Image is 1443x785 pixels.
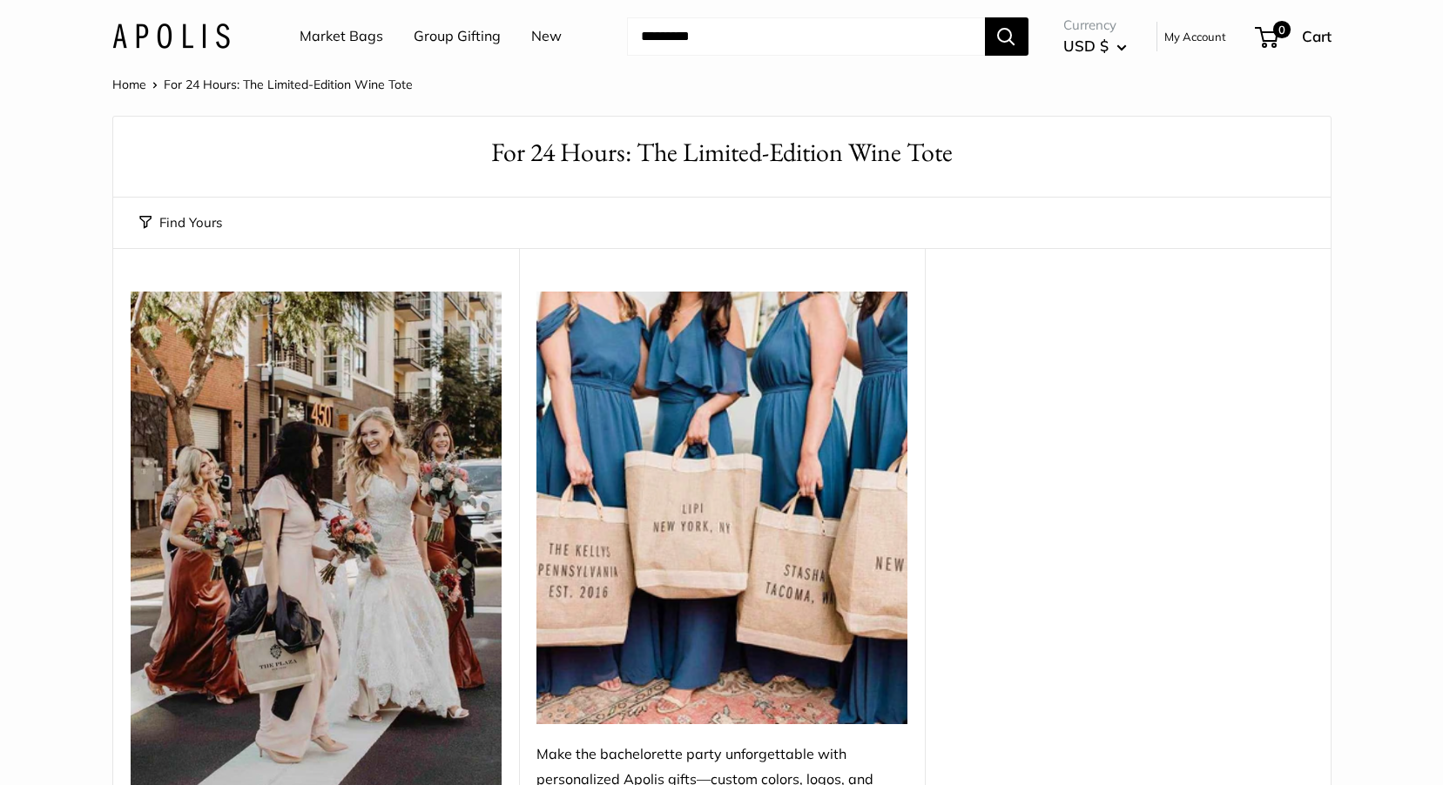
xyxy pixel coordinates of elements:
[131,292,502,785] img: Celebrate their big day with personalized Apolis Market Bag—customized with names or colors for a...
[414,23,501,50] a: Group Gifting
[1257,23,1332,50] a: 0 Cart
[164,77,413,92] span: For 24 Hours: The Limited-Edition Wine Tote
[112,23,230,49] img: Apolis
[627,17,985,56] input: Search...
[139,134,1305,171] h1: For 24 Hours: The Limited-Edition Wine Tote
[536,292,907,724] img: Make the bachelorette party unforgettable with personalized Apolis gifts—custom colors, logos, an...
[139,211,222,235] button: Find Yours
[1164,26,1226,47] a: My Account
[112,77,146,92] a: Home
[1272,21,1290,38] span: 0
[985,17,1028,56] button: Search
[1063,32,1127,60] button: USD $
[112,73,413,96] nav: Breadcrumb
[531,23,562,50] a: New
[300,23,383,50] a: Market Bags
[1063,13,1127,37] span: Currency
[1302,27,1332,45] span: Cart
[1063,37,1109,55] span: USD $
